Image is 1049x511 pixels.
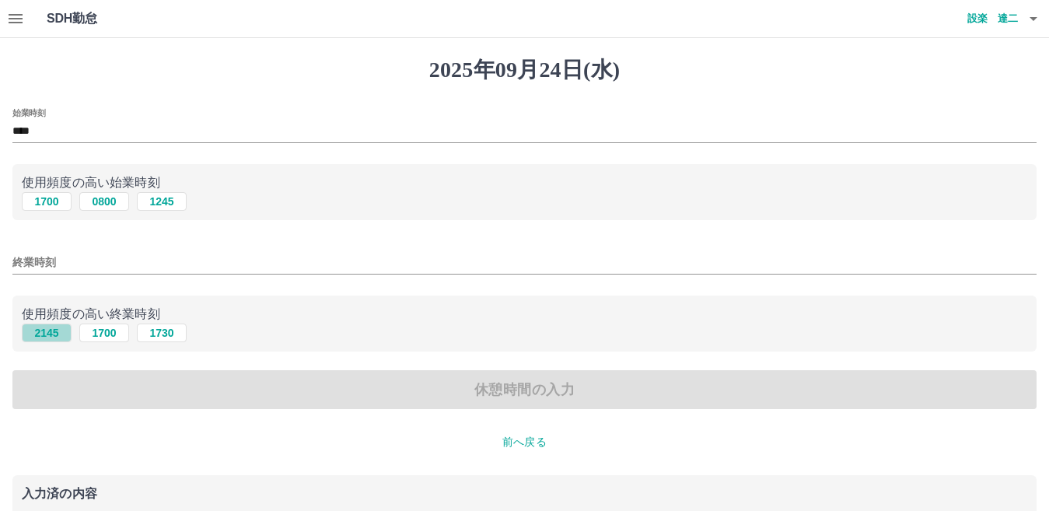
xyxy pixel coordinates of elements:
[22,488,1027,500] p: 入力済の内容
[79,324,129,342] button: 1700
[137,192,187,211] button: 1245
[137,324,187,342] button: 1730
[22,324,72,342] button: 2145
[22,192,72,211] button: 1700
[12,57,1037,83] h1: 2025年09月24日(水)
[12,107,45,118] label: 始業時刻
[12,434,1037,450] p: 前へ戻る
[22,305,1027,324] p: 使用頻度の高い終業時刻
[79,192,129,211] button: 0800
[22,173,1027,192] p: 使用頻度の高い始業時刻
